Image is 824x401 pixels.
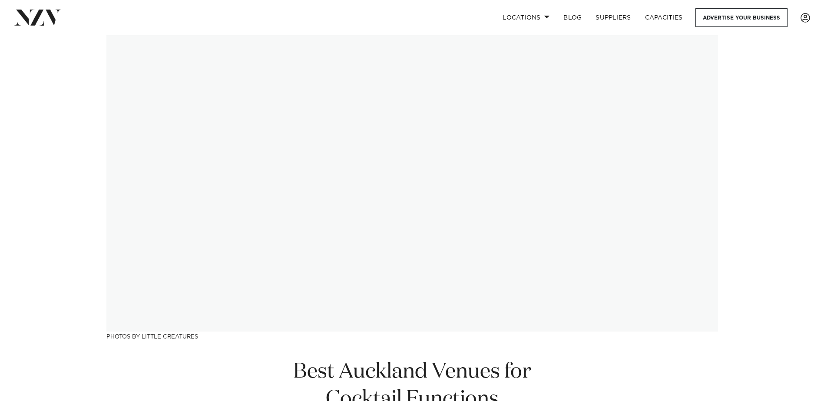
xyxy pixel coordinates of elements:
[106,332,718,341] h3: Photos by Little Creatures
[638,8,690,27] a: Capacities
[589,8,638,27] a: SUPPLIERS
[695,8,788,27] a: Advertise your business
[556,8,589,27] a: BLOG
[14,10,61,25] img: nzv-logo.png
[496,8,556,27] a: Locations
